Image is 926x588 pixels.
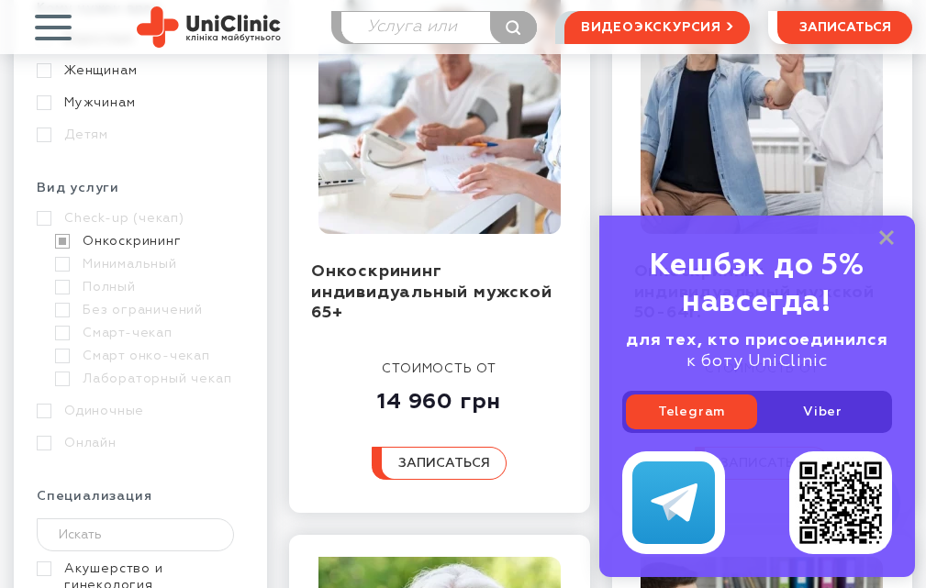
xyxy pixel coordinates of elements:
div: Вид услуги [37,180,244,210]
div: 14 960 грн [372,377,507,416]
a: Онкоскрининг [55,233,240,250]
span: стоимость от [382,362,496,375]
a: Онкоскрининг индивидуальный мужской 65+ [311,263,552,321]
img: Site [137,6,281,48]
button: записаться [777,11,912,44]
input: Искать [37,518,234,551]
div: Специализация [37,488,244,518]
a: Женщинам [37,62,240,79]
span: записаться [398,457,490,470]
b: для тех, кто присоединился [626,332,888,349]
a: видеоэкскурсия [564,11,750,44]
button: записаться [372,447,507,480]
div: к боту UniClinic [622,330,892,372]
span: видеоэкскурсия [581,12,721,43]
div: Кешбэк до 5% навсегда! [622,248,892,321]
a: Мужчинам [37,94,240,111]
span: записаться [799,21,891,34]
input: Услуга или фамилия [341,12,536,43]
a: Telegram [626,394,757,429]
a: Viber [757,394,888,429]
